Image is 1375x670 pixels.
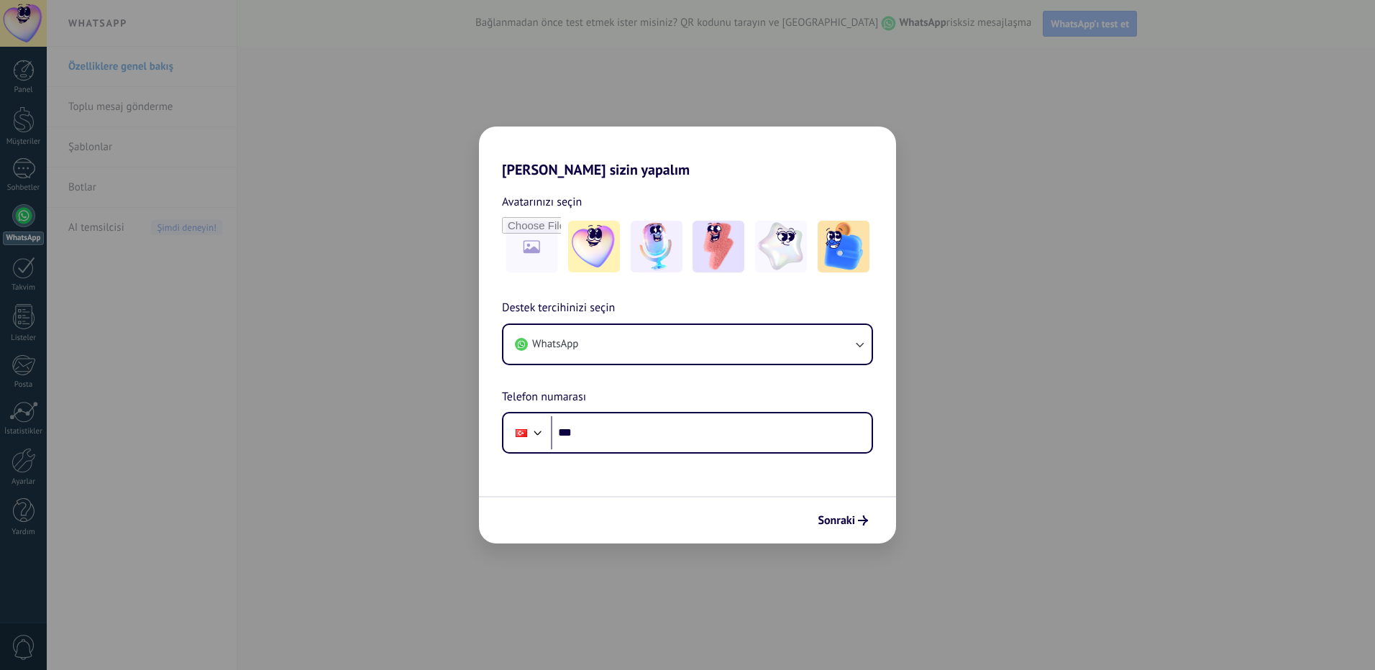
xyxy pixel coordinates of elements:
div: Turkey: + 90 [508,418,535,448]
span: Destek tercihinizi seçin [502,299,615,318]
span: WhatsApp [532,337,578,352]
img: -4.jpeg [755,221,807,272]
span: Telefon numarası [502,388,586,407]
button: Sonraki [811,508,874,533]
img: -3.jpeg [693,221,744,272]
span: Avatarınızı seçin [502,193,582,211]
button: WhatsApp [503,325,872,364]
img: -2.jpeg [631,221,682,272]
img: -5.jpeg [818,221,869,272]
h2: [PERSON_NAME] sizin yapalım [479,127,896,178]
img: -1.jpeg [568,221,620,272]
span: Sonraki [818,515,855,526]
